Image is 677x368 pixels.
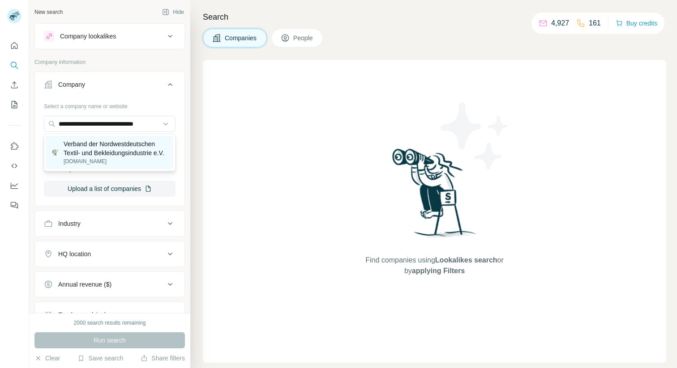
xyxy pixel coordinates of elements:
button: Feedback [7,197,21,213]
p: [DOMAIN_NAME] [64,157,168,165]
h4: Search [203,11,666,23]
div: Select a company name or website [44,99,176,110]
button: Annual revenue ($) [35,274,184,295]
button: Use Surfe API [7,158,21,174]
img: Surfe Illustration - Woman searching with binoculars [388,146,481,246]
button: Enrich CSV [7,77,21,93]
button: Use Surfe on LinkedIn [7,138,21,154]
div: Industry [58,219,81,228]
p: 161 [589,18,601,29]
span: Lookalikes search [435,256,497,264]
button: Quick start [7,38,21,54]
button: Clear [34,354,60,363]
div: New search [34,8,63,16]
button: Upload a list of companies [44,181,176,197]
img: Surfe Illustration - Stars [435,96,515,176]
button: Share filters [141,354,185,363]
div: Company [58,80,85,89]
button: Search [7,57,21,73]
p: Company information [34,58,185,66]
p: Verband der Nordwestdeutschen Textil- und Bekleidungsindustrie e.V. [64,140,168,157]
button: Employees (size) [35,304,184,326]
button: My lists [7,97,21,113]
div: 2000 search results remaining [74,319,146,327]
span: Companies [225,34,257,42]
button: Buy credits [616,17,657,30]
button: Dashboard [7,178,21,194]
div: HQ location [58,250,91,258]
div: Employees (size) [58,310,106,319]
div: Company lookalikes [60,32,116,41]
img: Verband der Nordwestdeutschen Textil- und Bekleidungsindustrie e.V. [51,149,58,156]
button: Save search [77,354,123,363]
button: HQ location [35,243,184,265]
p: 4,927 [551,18,569,29]
span: applying Filters [412,267,465,275]
button: Company [35,74,184,99]
span: People [293,34,314,42]
button: Company lookalikes [35,25,184,47]
span: Find companies using or by [363,255,506,276]
div: Annual revenue ($) [58,280,111,289]
button: Industry [35,213,184,234]
button: Hide [156,5,190,19]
